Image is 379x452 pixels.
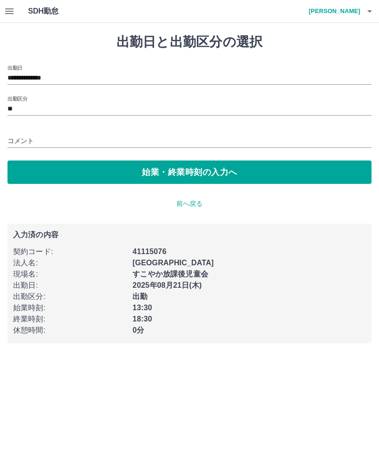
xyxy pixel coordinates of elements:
b: 出勤 [132,292,147,300]
p: 法人名 : [13,257,127,269]
label: 出勤日 [7,64,22,71]
p: 前へ戻る [7,199,372,209]
b: すこやか放課後児童会 [132,270,208,278]
h1: 出勤日と出勤区分の選択 [7,34,372,50]
p: 出勤区分 : [13,291,127,302]
p: 契約コード : [13,246,127,257]
b: 2025年08月21日(木) [132,281,202,289]
p: 入力済の内容 [13,231,366,239]
p: 現場名 : [13,269,127,280]
p: 出勤日 : [13,280,127,291]
p: 始業時刻 : [13,302,127,313]
b: 41115076 [132,248,166,255]
p: 休憩時間 : [13,325,127,336]
b: 18:30 [132,315,152,323]
label: 出勤区分 [7,95,27,102]
b: 0分 [132,326,144,334]
b: [GEOGRAPHIC_DATA] [132,259,214,267]
b: 13:30 [132,304,152,312]
button: 始業・終業時刻の入力へ [7,160,372,184]
p: 終業時刻 : [13,313,127,325]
